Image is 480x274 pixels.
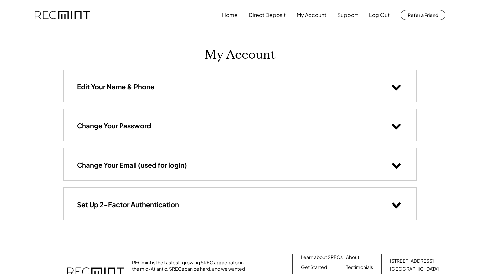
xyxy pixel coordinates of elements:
button: Direct Deposit [249,8,286,22]
div: [GEOGRAPHIC_DATA] [390,266,439,272]
button: My Account [297,8,326,22]
h3: Set Up 2-Factor Authentication [77,200,179,209]
a: Learn about SRECs [301,254,343,261]
a: Testimonials [346,264,373,271]
h3: Edit Your Name & Phone [77,82,154,91]
button: Log Out [369,8,390,22]
button: Home [222,8,238,22]
img: recmint-logotype%403x.png [35,11,90,19]
h3: Change Your Email (used for login) [77,161,187,169]
button: Support [337,8,358,22]
h3: Change Your Password [77,121,151,130]
div: [STREET_ADDRESS] [390,258,434,264]
button: Refer a Friend [401,10,445,20]
a: About [346,254,359,261]
a: Get Started [301,264,327,271]
h1: My Account [204,47,276,63]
